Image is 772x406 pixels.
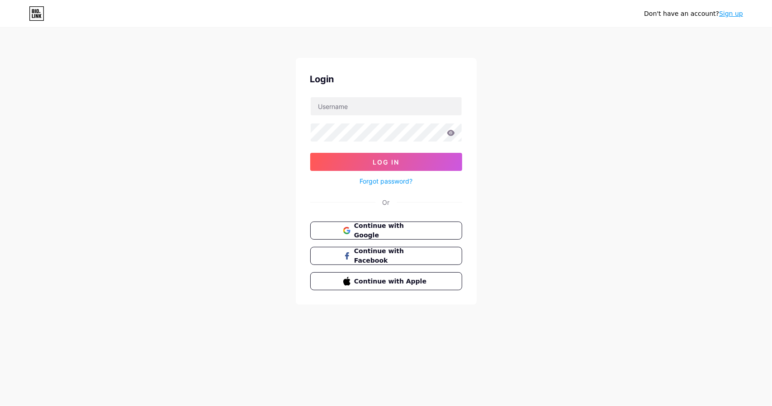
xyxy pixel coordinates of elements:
span: Continue with Apple [354,277,429,286]
input: Username [311,97,462,115]
button: Continue with Facebook [310,247,462,265]
button: Log In [310,153,462,171]
div: Or [383,198,390,207]
a: Sign up [719,10,743,17]
span: Continue with Google [354,221,429,240]
button: Continue with Google [310,222,462,240]
span: Continue with Facebook [354,246,429,265]
a: Forgot password? [360,176,412,186]
span: Log In [373,158,399,166]
div: Don't have an account? [644,9,743,19]
button: Continue with Apple [310,272,462,290]
div: Login [310,72,462,86]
